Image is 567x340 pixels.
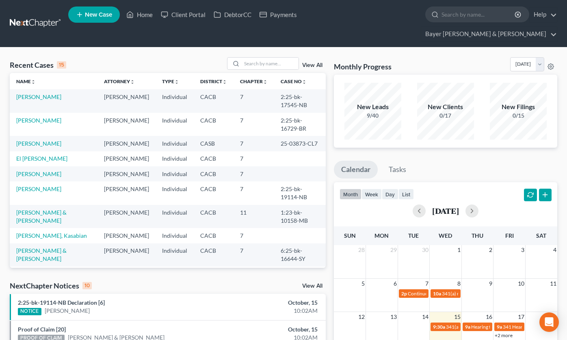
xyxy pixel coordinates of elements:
button: day [382,189,398,200]
div: 10 [82,282,92,289]
div: October, 15 [223,299,318,307]
td: Individual [156,136,194,151]
td: 9:24-bk-10085-RC [274,267,326,290]
span: Sat [536,232,546,239]
a: Bayer [PERSON_NAME] & [PERSON_NAME] [421,27,557,41]
td: 25-03873-CL7 [274,136,326,151]
div: Open Intercom Messenger [539,312,559,332]
span: New Case [85,12,112,18]
td: [PERSON_NAME] [97,243,156,267]
span: 30 [421,245,429,255]
span: 28 [357,245,366,255]
span: 10a [433,291,441,297]
td: Individual [156,89,194,112]
span: 5 [361,279,366,288]
td: Individual [156,166,194,181]
a: 2:25-bk-19114-NB Declaration [6] [18,299,105,306]
span: 2p [401,291,407,297]
td: [PERSON_NAME] [97,166,156,181]
td: 2:25-bk-16729-BR [274,113,326,136]
i: unfold_more [263,80,268,84]
td: 2:25-bk-19114-NB [274,181,326,204]
a: Districtunfold_more [200,78,227,84]
a: [PERSON_NAME] [16,93,61,100]
td: 11 [234,205,274,228]
span: 1 [457,245,461,255]
i: unfold_more [222,80,227,84]
td: CACB [194,205,234,228]
div: NextChapter Notices [10,281,92,291]
span: 3 [520,245,525,255]
a: [PERSON_NAME] [16,140,61,147]
span: 2 [488,245,493,255]
span: 7 [424,279,429,288]
div: 0/17 [417,112,474,120]
span: 17 [517,312,525,322]
td: 7 [234,151,274,166]
a: [PERSON_NAME] [45,307,90,315]
td: Individual [156,243,194,267]
a: DebtorCC [210,7,255,22]
div: Recent Cases [10,60,66,70]
a: Calendar [334,161,378,179]
td: CACB [194,181,234,204]
a: Attorneyunfold_more [104,78,135,84]
td: 7 [234,243,274,267]
td: Individual [156,151,194,166]
a: Chapterunfold_more [240,78,268,84]
td: [PERSON_NAME] [97,181,156,204]
a: [PERSON_NAME] [16,185,61,192]
button: month [340,189,361,200]
td: CACB [194,151,234,166]
td: 7 [234,89,274,112]
td: Individual [156,267,194,290]
a: Nameunfold_more [16,78,36,84]
div: October, 15 [223,325,318,334]
td: Individual [156,181,194,204]
a: Payments [255,7,301,22]
td: 1:23-bk-10158-MB [274,205,326,228]
span: 15 [453,312,461,322]
div: New Filings [490,102,547,112]
span: 13 [390,312,398,322]
a: Case Nounfold_more [281,78,307,84]
td: Individual [156,113,194,136]
a: Tasks [381,161,413,179]
a: [PERSON_NAME] & [PERSON_NAME] [16,209,67,224]
i: unfold_more [302,80,307,84]
span: 341(a) meeting for [PERSON_NAME] [446,324,524,330]
span: 9:30a [433,324,445,330]
span: 9 [488,279,493,288]
div: New Clients [417,102,474,112]
td: CACB [194,113,234,136]
div: New Leads [344,102,401,112]
a: [PERSON_NAME] & [PERSON_NAME] [16,247,67,262]
span: 4 [552,245,557,255]
td: 2:25-bk-17545-NB [274,89,326,112]
td: [PERSON_NAME] [97,267,156,290]
span: Thu [472,232,483,239]
span: 10 [517,279,525,288]
td: CACB [194,228,234,243]
div: 9/40 [344,112,401,120]
i: unfold_more [31,80,36,84]
h2: [DATE] [432,207,459,215]
span: Tue [408,232,419,239]
a: View All [302,62,322,68]
div: NOTICE [18,308,41,315]
a: Typeunfold_more [162,78,179,84]
input: Search by name... [242,58,299,69]
span: 341(a) meeting for [PERSON_NAME] [PERSON_NAME] [442,291,559,297]
i: unfold_more [174,80,179,84]
button: week [361,189,382,200]
span: Wed [439,232,452,239]
a: Home [122,7,157,22]
td: [PERSON_NAME] [97,151,156,166]
td: 13 [234,267,274,290]
div: 10:02AM [223,307,318,315]
a: El [PERSON_NAME] [16,155,67,162]
span: 6 [393,279,398,288]
h3: Monthly Progress [334,62,392,71]
span: Fri [505,232,514,239]
input: Search by name... [441,7,516,22]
